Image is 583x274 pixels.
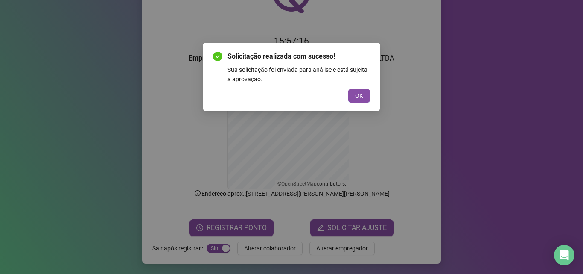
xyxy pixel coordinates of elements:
div: Open Intercom Messenger [554,245,574,265]
button: OK [348,89,370,103]
div: Sua solicitação foi enviada para análise e está sujeita a aprovação. [227,65,370,84]
span: Solicitação realizada com sucesso! [227,51,370,62]
span: OK [355,91,363,100]
span: check-circle [213,52,222,61]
